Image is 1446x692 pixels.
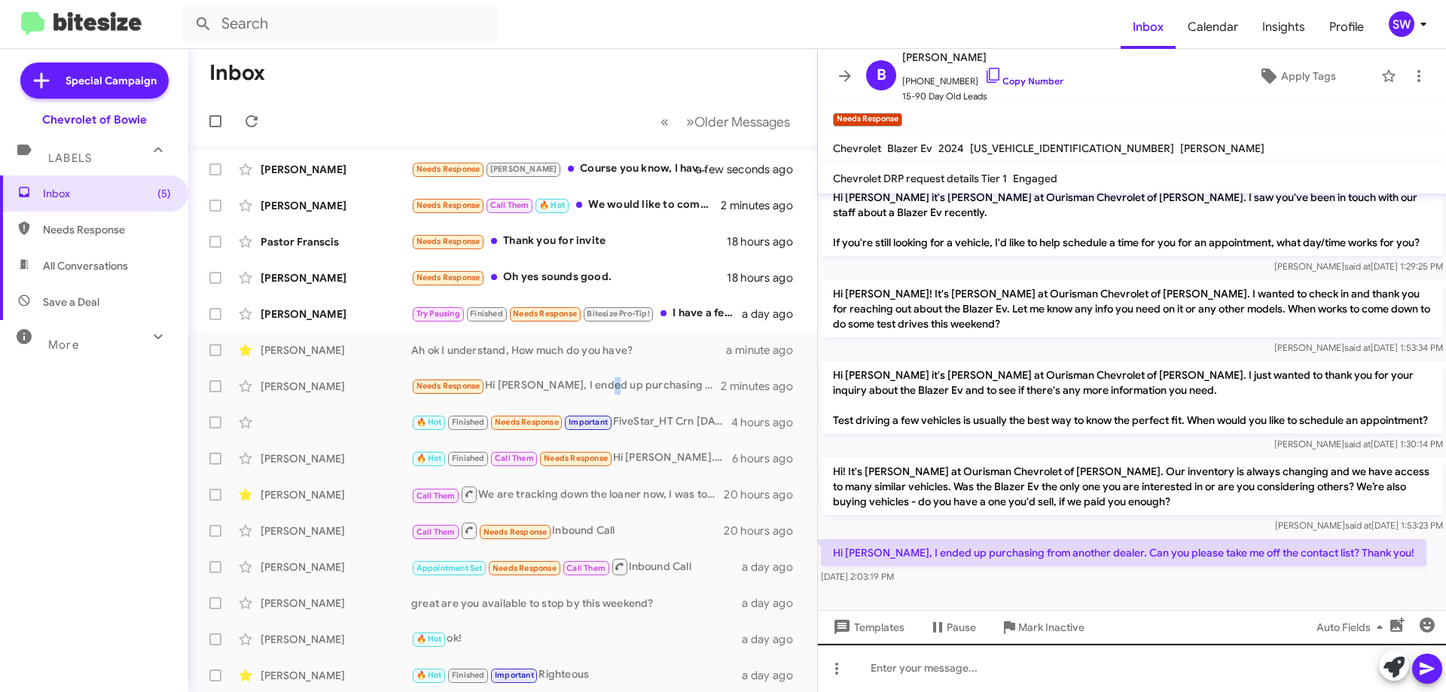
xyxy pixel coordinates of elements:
span: 🔥 Hot [416,670,442,680]
div: a day ago [742,306,805,322]
span: B [877,63,886,87]
div: [PERSON_NAME] [261,559,411,575]
span: Appointment Set [416,563,483,573]
span: Finished [452,670,485,680]
button: Templates [818,614,917,641]
h1: Inbox [209,61,265,85]
button: Pause [917,614,988,641]
div: Hi [PERSON_NAME], I ended up purchasing from another dealer. Can you please take me off the conta... [411,377,721,395]
div: [PERSON_NAME] [261,596,411,611]
span: Mark Inactive [1018,614,1084,641]
div: We are tracking down the loaner now, I was told it was in detail but it is not. Once we have the ... [411,485,724,504]
span: Labels [48,151,92,165]
div: 18 hours ago [727,270,805,285]
span: Pause [947,614,976,641]
a: Copy Number [984,75,1063,87]
span: Important [495,670,534,680]
span: Needs Response [544,453,608,463]
div: [PERSON_NAME] [261,379,411,394]
div: We would like to come over [DATE] [411,197,721,214]
div: [PERSON_NAME] [261,451,411,466]
p: Hi [PERSON_NAME]! It's [PERSON_NAME] at Ourisman Chevrolet of [PERSON_NAME]. I wanted to check in... [821,280,1443,337]
button: Previous [651,106,678,137]
div: a few seconds ago [715,162,805,177]
div: [PERSON_NAME] [261,487,411,502]
button: Mark Inactive [988,614,1097,641]
span: Chevrolet DRP request details Tier 1 [833,172,1007,185]
span: Needs Response [416,236,480,246]
div: ok! [411,630,742,648]
p: Hi [PERSON_NAME] it's [PERSON_NAME] at Ourisman Chevrolet of [PERSON_NAME]. I just wanted to than... [821,361,1443,434]
a: Profile [1317,5,1376,49]
span: [PERSON_NAME] [902,48,1063,66]
span: Apply Tags [1281,62,1336,90]
div: 4 hours ago [731,415,805,430]
span: said at [1344,342,1371,353]
span: Save a Deal [43,294,99,309]
span: Important [569,417,608,427]
span: (5) [157,186,171,201]
span: Auto Fields [1316,614,1389,641]
button: Apply Tags [1219,62,1374,90]
span: [PERSON_NAME] [490,164,557,174]
span: [PERSON_NAME] [DATE] 1:53:34 PM [1274,342,1443,353]
div: a minute ago [726,343,805,358]
div: a day ago [742,559,805,575]
span: Needs Response [495,417,559,427]
div: Inbound Call [411,521,724,540]
a: Insights [1250,5,1317,49]
span: Needs Response [43,222,171,237]
span: Needs Response [416,273,480,282]
div: [PERSON_NAME] [261,343,411,358]
span: said at [1345,520,1371,531]
span: [PERSON_NAME] [DATE] 1:30:14 PM [1274,438,1443,450]
span: Call Them [495,453,534,463]
button: SW [1376,11,1429,37]
span: Older Messages [694,114,790,130]
div: SW [1389,11,1414,37]
span: Blazer Ev [887,142,932,155]
span: 2024 [938,142,964,155]
div: a day ago [742,596,805,611]
span: said at [1344,261,1371,272]
div: Thank you for invite [411,233,727,250]
span: Inbox [1121,5,1176,49]
div: 2 minutes ago [721,379,805,394]
span: Special Campaign [66,73,157,88]
div: Hi [PERSON_NAME]...this is [PERSON_NAME]...you reached out to me a few months ago about buying my... [411,450,732,467]
span: Calendar [1176,5,1250,49]
span: [PERSON_NAME] [DATE] 1:53:23 PM [1275,520,1443,531]
span: All Conversations [43,258,128,273]
div: Chevrolet of Bowie [42,112,147,127]
div: 6 hours ago [732,451,805,466]
span: [PERSON_NAME] [DATE] 1:29:25 PM [1274,261,1443,272]
div: 2 minutes ago [721,198,805,213]
span: Finished [452,453,485,463]
p: Hi [PERSON_NAME] it's [PERSON_NAME] at Ourisman Chevrolet of [PERSON_NAME]. I saw you've been in ... [821,184,1443,256]
div: 18 hours ago [727,234,805,249]
div: [PERSON_NAME] [261,632,411,647]
div: 20 hours ago [724,487,805,502]
div: [PERSON_NAME] [261,523,411,538]
span: Call Them [490,200,529,210]
span: Chevrolet [833,142,881,155]
div: Course you know, I have a Customer order. I was thinking about getting the same truck and White w... [411,160,715,178]
span: Finished [470,309,503,319]
input: Search [182,6,499,42]
span: said at [1344,438,1371,450]
div: [PERSON_NAME] [261,668,411,683]
div: Oh yes sounds good. [411,269,727,286]
span: Call Them [416,491,456,501]
span: [PERSON_NAME] [1180,142,1264,155]
small: Needs Response [833,113,902,127]
span: Needs Response [416,381,480,391]
div: Inbound Call [411,557,742,576]
span: « [660,112,669,131]
div: [PERSON_NAME] [261,306,411,322]
div: a day ago [742,668,805,683]
div: Pastor Franscis [261,234,411,249]
div: I have a few questions!! The car needs a new battery to drive and needs a new latch .. is it elig... [411,305,742,322]
div: 20 hours ago [724,523,805,538]
span: 🔥 Hot [539,200,565,210]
